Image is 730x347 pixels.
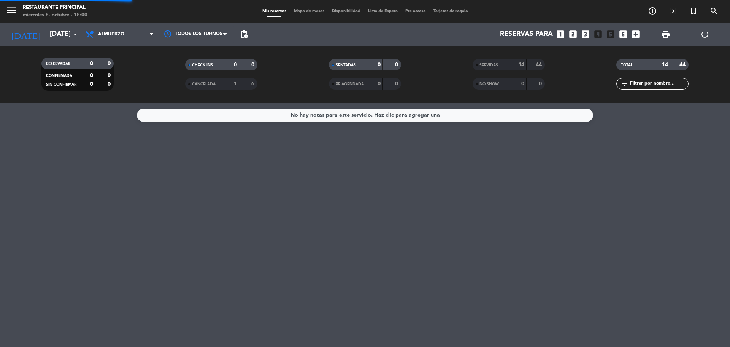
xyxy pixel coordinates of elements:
span: CONFIRMADA [46,74,72,78]
strong: 6 [251,81,256,86]
i: looks_6 [618,29,628,39]
span: SENTADAS [336,63,356,67]
span: Lista de Espera [364,9,401,13]
span: CANCELADA [192,82,216,86]
strong: 14 [662,62,668,67]
span: Pre-acceso [401,9,430,13]
span: Tarjetas de regalo [430,9,472,13]
i: looks_3 [581,29,590,39]
i: exit_to_app [668,6,678,16]
div: No hay notas para este servicio. Haz clic para agregar una [290,111,440,120]
span: print [661,30,670,39]
strong: 44 [679,62,687,67]
strong: 0 [234,62,237,67]
i: arrow_drop_down [71,30,80,39]
strong: 14 [518,62,524,67]
button: menu [6,5,17,19]
strong: 0 [539,81,543,86]
span: CHECK INS [192,63,213,67]
i: looks_one [555,29,565,39]
strong: 0 [521,81,524,86]
input: Filtrar por nombre... [629,80,688,88]
span: RE AGENDADA [336,82,364,86]
i: [DATE] [6,26,46,43]
span: Reservas para [500,30,553,38]
div: miércoles 8. octubre - 18:00 [23,11,87,19]
div: Restaurante Principal [23,4,87,11]
span: NO SHOW [479,82,499,86]
strong: 0 [378,81,381,86]
span: TOTAL [621,63,633,67]
i: looks_two [568,29,578,39]
strong: 44 [536,62,543,67]
strong: 0 [90,61,93,66]
strong: 0 [90,82,93,87]
i: add_circle_outline [648,6,657,16]
i: menu [6,5,17,16]
span: pending_actions [240,30,249,39]
i: looks_4 [593,29,603,39]
i: search [709,6,719,16]
span: Mis reservas [259,9,290,13]
span: Disponibilidad [328,9,364,13]
span: Mapa de mesas [290,9,328,13]
strong: 0 [395,81,400,86]
span: Almuerzo [98,32,124,37]
strong: 0 [395,62,400,67]
strong: 0 [108,61,112,66]
i: add_box [631,29,641,39]
span: SERVIDAS [479,63,498,67]
i: power_settings_new [700,30,709,39]
strong: 0 [108,73,112,78]
i: turned_in_not [689,6,698,16]
strong: 0 [378,62,381,67]
i: looks_5 [606,29,616,39]
span: SIN CONFIRMAR [46,83,76,86]
span: RESERVADAS [46,62,70,66]
strong: 0 [108,82,112,87]
strong: 0 [251,62,256,67]
i: filter_list [620,79,629,88]
strong: 1 [234,81,237,86]
strong: 0 [90,73,93,78]
div: LOG OUT [685,23,724,46]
